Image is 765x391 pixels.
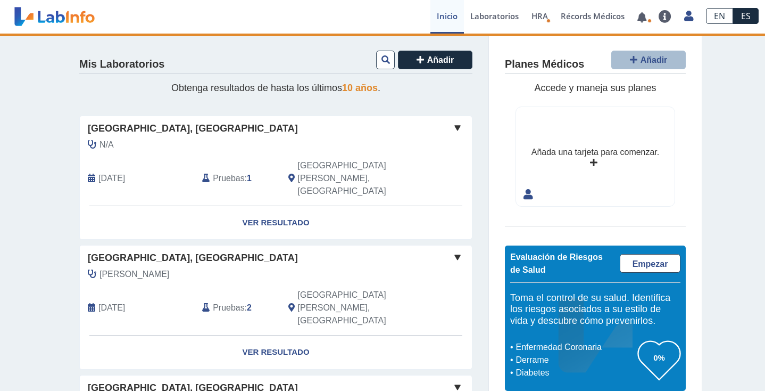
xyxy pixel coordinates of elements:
[641,55,668,64] span: Añadir
[733,8,759,24] a: ES
[505,58,584,71] h4: Planes Médicos
[194,159,280,198] div: :
[213,172,244,185] span: Pruebas
[298,289,415,327] span: San Juan, PR
[531,11,548,21] span: HRA
[534,83,656,93] span: Accede y maneja sus planes
[611,51,686,69] button: Añadir
[98,172,125,185] span: 2025-10-06
[513,341,638,354] li: Enfermedad Coronaria
[247,174,252,183] b: 1
[99,268,169,281] span: Mazo, Gerald
[247,303,252,312] b: 2
[513,366,638,379] li: Diabetes
[706,8,733,24] a: EN
[171,83,380,93] span: Obtenga resultados de hasta los últimos .
[213,302,244,314] span: Pruebas
[620,254,680,273] a: Empezar
[194,289,280,327] div: :
[633,259,668,268] span: Empezar
[398,51,472,69] button: Añadir
[427,55,454,64] span: Añadir
[79,58,164,71] h4: Mis Laboratorios
[98,302,125,314] span: 2025-10-04
[638,351,680,364] h3: 0%
[80,336,472,369] a: Ver Resultado
[99,139,114,151] span: N/A
[510,292,680,327] h5: Toma el control de su salud. Identifica los riesgos asociados a su estilo de vida y descubre cómo...
[88,251,298,265] span: [GEOGRAPHIC_DATA], [GEOGRAPHIC_DATA]
[531,146,659,159] div: Añada una tarjeta para comenzar.
[80,206,472,240] a: Ver Resultado
[342,83,378,93] span: 10 años
[88,121,298,136] span: [GEOGRAPHIC_DATA], [GEOGRAPHIC_DATA]
[298,159,415,198] span: San Juan, PR
[513,354,638,366] li: Derrame
[510,252,603,274] span: Evaluación de Riesgos de Salud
